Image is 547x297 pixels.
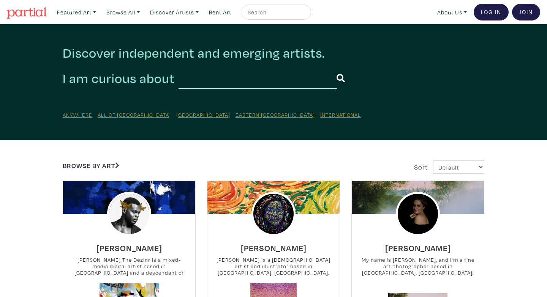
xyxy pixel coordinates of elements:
h6: [PERSON_NAME] [241,243,307,253]
small: [PERSON_NAME] The Dezinr is a mixed-media digital artist based in [GEOGRAPHIC_DATA] and a descend... [63,256,195,277]
a: All of [GEOGRAPHIC_DATA] [98,111,171,118]
h6: [PERSON_NAME] [96,243,162,253]
img: phpThumb.php [251,192,296,236]
a: Eastern [GEOGRAPHIC_DATA] [236,111,315,118]
h6: [PERSON_NAME] [385,243,451,253]
a: Rent Art [206,5,235,20]
a: Browse by Art [63,161,119,170]
a: [PERSON_NAME] [96,241,162,250]
h2: Discover independent and emerging artists. [63,45,484,61]
a: About Us [434,5,470,20]
a: Browse All [103,5,143,20]
a: [GEOGRAPHIC_DATA] [176,111,230,118]
a: Discover Artists [147,5,202,20]
a: Featured Art [54,5,100,20]
a: Join [512,4,540,20]
a: [PERSON_NAME] [385,241,451,250]
span: Sort [414,163,428,171]
a: [PERSON_NAME] [241,241,307,250]
a: International [320,111,361,118]
a: Anywhere [63,111,92,118]
small: My name is [PERSON_NAME], and I'm a fine art photographer based in [GEOGRAPHIC_DATA], [GEOGRAPHIC... [352,256,484,277]
a: Log In [474,4,509,20]
input: Search [247,8,304,17]
h2: I am curious about [63,70,175,87]
small: [PERSON_NAME] is a [DEMOGRAPHIC_DATA] artist and illustrator based in [GEOGRAPHIC_DATA], [GEOGRAP... [207,256,340,277]
img: phpThumb.php [396,192,440,236]
img: phpThumb.php [107,192,151,236]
